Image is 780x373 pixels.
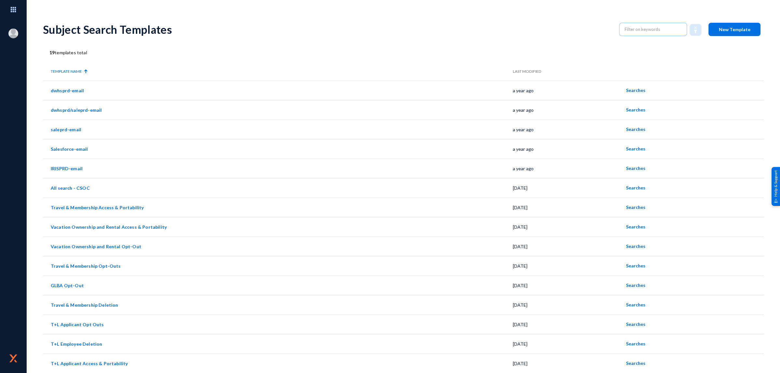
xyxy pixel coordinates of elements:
[51,322,104,327] a: T+L Applicant Opt Outs
[51,69,82,74] div: Template Name
[51,361,128,366] a: T+L Applicant Access & Portability
[513,295,621,315] td: [DATE]
[51,263,121,269] a: Travel & Membership Opt-Outs
[513,139,621,159] td: a year ago
[626,107,645,112] span: Searches
[621,182,651,194] button: Searches
[51,244,141,249] a: Vacation Ownership and Rental Opt-Out
[626,146,645,151] span: Searches
[513,217,621,237] td: [DATE]
[626,87,645,93] span: Searches
[513,237,621,256] td: [DATE]
[621,104,651,116] button: Searches
[626,302,645,307] span: Searches
[51,146,88,152] a: Salesforce-email
[719,27,750,32] span: New Template
[513,198,621,217] td: [DATE]
[513,334,621,354] td: [DATE]
[626,263,645,268] span: Searches
[4,3,23,17] img: app launcher
[772,167,780,206] div: Help & Support
[51,166,83,171] a: IRISPRD-email
[51,185,90,191] a: All search - CSOC
[626,185,645,190] span: Searches
[626,224,645,229] span: Searches
[513,100,621,120] td: a year ago
[513,62,621,81] th: Last Modified
[621,260,651,272] button: Searches
[625,24,682,34] input: Filter on keywords
[51,224,167,230] a: Vacation Ownership and Rental Access & Portability
[513,120,621,139] td: a year ago
[43,23,613,36] div: Subject Search Templates
[621,318,651,330] button: Searches
[51,69,513,74] div: Template Name
[621,123,651,135] button: Searches
[708,23,760,36] button: New Template
[513,256,621,276] td: [DATE]
[51,283,84,288] a: GLBA Opt-Out
[621,143,651,155] button: Searches
[49,50,55,55] b: 19
[621,162,651,174] button: Searches
[43,49,764,56] div: templates total
[51,341,102,347] a: T+L Employee Deletion
[51,107,102,113] a: dwhsprd/saleprd-email
[621,279,651,291] button: Searches
[513,159,621,178] td: a year ago
[51,127,81,132] a: saleprd-email
[626,360,645,366] span: Searches
[513,276,621,295] td: [DATE]
[626,165,645,171] span: Searches
[774,199,778,203] img: help_support.svg
[621,357,651,369] button: Searches
[51,205,144,210] a: Travel & Membership Access & Portability
[626,282,645,288] span: Searches
[621,338,651,350] button: Searches
[513,315,621,334] td: [DATE]
[51,302,118,308] a: Travel & Membership Deletion
[626,243,645,249] span: Searches
[621,84,651,96] button: Searches
[51,88,84,93] a: dwhsprd-email
[621,221,651,233] button: Searches
[626,341,645,346] span: Searches
[626,126,645,132] span: Searches
[626,204,645,210] span: Searches
[513,178,621,198] td: [DATE]
[621,299,651,311] button: Searches
[513,354,621,373] td: [DATE]
[8,29,18,38] img: blank-profile-picture.png
[626,321,645,327] span: Searches
[621,201,651,213] button: Searches
[621,240,651,252] button: Searches
[513,81,621,100] td: a year ago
